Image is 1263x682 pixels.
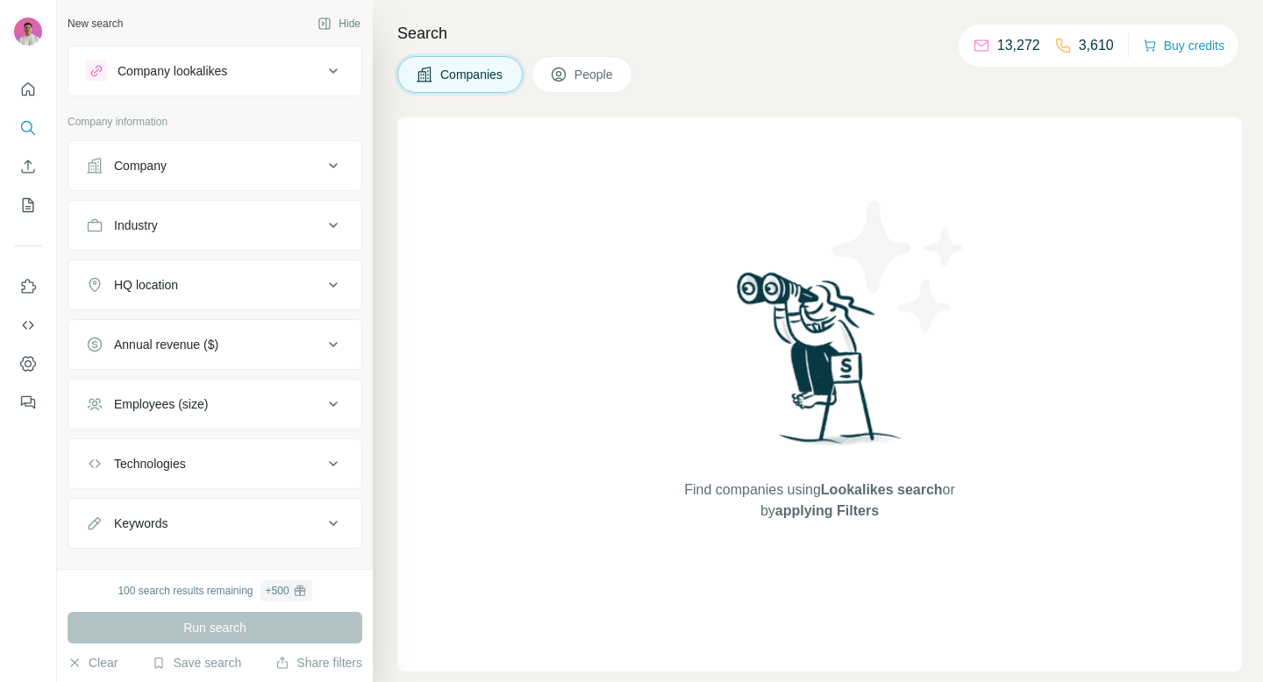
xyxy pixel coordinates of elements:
[152,654,241,671] button: Save search
[440,66,504,83] span: Companies
[68,114,362,130] p: Company information
[118,580,311,601] div: 100 search results remaining
[68,502,361,544] button: Keywords
[114,515,168,532] div: Keywords
[68,264,361,306] button: HQ location
[679,480,960,522] span: Find companies using or by
[68,16,123,32] div: New search
[114,336,218,353] div: Annual revenue ($)
[266,583,289,599] div: + 500
[997,35,1040,56] p: 13,272
[118,62,227,80] div: Company lookalikes
[397,21,1242,46] h4: Search
[114,217,158,234] div: Industry
[305,11,373,37] button: Hide
[729,267,911,463] img: Surfe Illustration - Woman searching with binoculars
[821,482,943,497] span: Lookalikes search
[14,151,42,182] button: Enrich CSV
[275,654,362,671] button: Share filters
[114,157,167,174] div: Company
[68,323,361,366] button: Annual revenue ($)
[68,145,361,187] button: Company
[14,348,42,380] button: Dashboard
[68,383,361,425] button: Employees (size)
[1143,33,1224,58] button: Buy credits
[14,387,42,418] button: Feedback
[14,309,42,341] button: Use Surfe API
[14,74,42,105] button: Quick start
[68,50,361,92] button: Company lookalikes
[775,503,879,518] span: applying Filters
[14,271,42,302] button: Use Surfe on LinkedIn
[574,66,615,83] span: People
[114,455,186,472] div: Technologies
[14,18,42,46] img: Avatar
[14,189,42,221] button: My lists
[114,276,178,294] div: HQ location
[820,188,978,345] img: Surfe Illustration - Stars
[114,395,208,413] div: Employees (size)
[1079,35,1114,56] p: 3,610
[68,443,361,485] button: Technologies
[68,654,118,671] button: Clear
[68,204,361,246] button: Industry
[14,112,42,144] button: Search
